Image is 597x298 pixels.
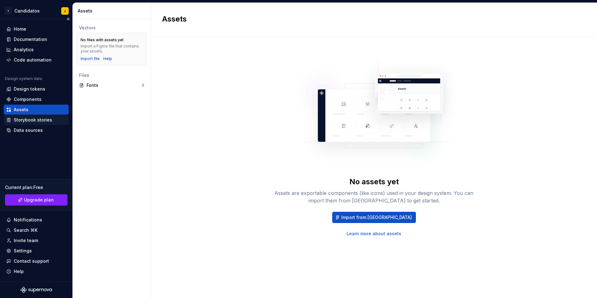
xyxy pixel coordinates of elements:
a: Home [4,24,69,34]
div: Data sources [14,127,43,133]
div: No assets yet [349,177,399,187]
div: Notifications [14,217,42,223]
a: Settings [4,246,69,256]
button: Contact support [4,256,69,266]
button: Collapse sidebar [64,15,72,23]
div: Analytics [14,47,34,53]
h2: Assets [162,14,578,24]
button: Search ⌘K [4,225,69,235]
button: Upgrade plan [5,194,67,206]
a: Analytics [4,45,69,55]
a: Help [103,56,112,61]
div: I [4,7,12,15]
a: Data sources [4,125,69,135]
button: Import from [GEOGRAPHIC_DATA] [332,212,416,223]
div: Help [14,268,24,275]
button: Help [4,266,69,276]
a: Components [4,94,69,104]
a: Fonts0 [76,80,147,90]
div: Storybook stories [14,117,52,123]
a: Assets [4,105,69,115]
div: Documentation [14,36,47,42]
div: Import a Figma file that contains your assets. [81,44,143,54]
div: Settings [14,248,32,254]
div: J [64,8,66,13]
div: Search ⌘K [14,227,37,233]
div: Candidatos [14,8,40,14]
button: Notifications [4,215,69,225]
button: ICandidatosJ [1,4,71,17]
span: Upgrade plan [24,197,54,203]
div: Assets [14,107,28,113]
div: Fonts [86,82,142,88]
div: Current plan : Free [5,184,67,191]
div: Files [79,72,144,78]
div: Assets [78,8,148,14]
div: Components [14,96,42,102]
button: Import file [81,56,100,61]
div: Contact support [14,258,49,264]
span: Import from [GEOGRAPHIC_DATA] [341,214,412,221]
a: Storybook stories [4,115,69,125]
div: Design system data [5,76,42,81]
a: Documentation [4,34,69,44]
div: Assets are exportable components (like icons) used in your design system. You can import them fro... [274,189,474,204]
a: Design tokens [4,84,69,94]
div: No files with assets yet [81,37,124,42]
div: Home [14,26,26,32]
div: Design tokens [14,86,45,92]
a: Learn more about assets [347,231,401,237]
div: Vectors [79,25,144,31]
a: Invite team [4,236,69,246]
div: 0 [142,83,144,88]
div: Invite team [14,237,38,244]
div: Code automation [14,57,52,63]
a: Code automation [4,55,69,65]
svg: Supernova Logo [21,287,52,293]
